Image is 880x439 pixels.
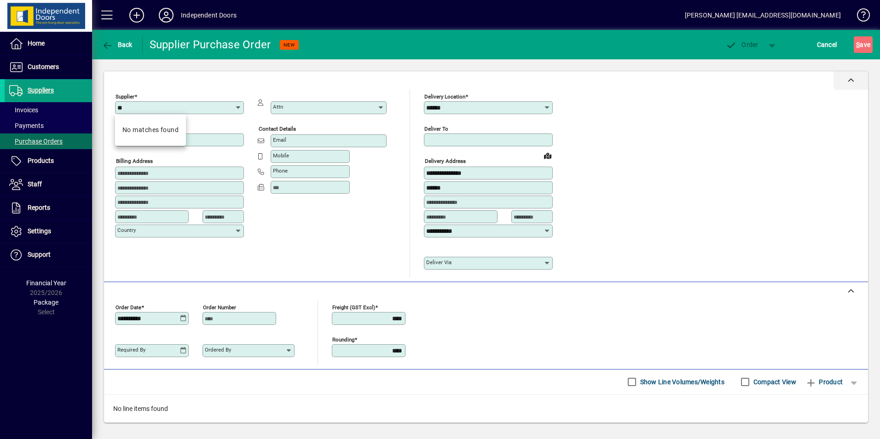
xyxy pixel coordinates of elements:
mat-label: Order number [203,304,236,310]
span: Cancel [817,37,837,52]
a: Knowledge Base [850,2,868,32]
a: Support [5,243,92,266]
span: Package [34,299,58,306]
span: Staff [28,180,42,188]
span: Products [28,157,54,164]
span: Customers [28,63,59,70]
span: NEW [284,42,295,48]
div: No matches found [122,125,179,135]
span: Payments [9,122,44,129]
mat-label: Mobile [273,152,289,159]
button: Cancel [815,36,839,53]
a: Customers [5,56,92,79]
button: Save [854,36,873,53]
mat-label: Required by [117,347,145,353]
span: S [856,41,860,48]
a: View on map [540,148,555,163]
mat-label: Freight (GST excl) [332,304,375,310]
span: Financial Year [26,279,66,287]
app-page-header-button: Back [92,36,143,53]
label: Show Line Volumes/Weights [638,377,724,387]
span: Reports [28,204,50,211]
mat-option: No matches found [115,118,186,142]
div: No line items found [104,395,868,423]
button: Add [122,7,151,23]
div: Independent Doors [181,8,237,23]
span: Suppliers [28,87,54,94]
label: Compact View [752,377,796,387]
div: [PERSON_NAME] [EMAIL_ADDRESS][DOMAIN_NAME] [685,8,841,23]
a: Home [5,32,92,55]
a: Staff [5,173,92,196]
mat-label: Order date [116,304,141,310]
button: Order [721,36,763,53]
span: Order [726,41,758,48]
span: ave [856,37,870,52]
a: Reports [5,196,92,219]
mat-label: Rounding [332,336,354,342]
button: Back [99,36,135,53]
div: Supplier Purchase Order [150,37,271,52]
span: Settings [28,227,51,235]
mat-label: Supplier [116,93,134,100]
span: Support [28,251,51,258]
a: Invoices [5,102,92,118]
span: Home [28,40,45,47]
a: Purchase Orders [5,133,92,149]
mat-label: Deliver via [426,259,452,266]
span: Back [102,41,133,48]
mat-label: Deliver To [424,126,448,132]
mat-label: Country [117,227,136,233]
a: Settings [5,220,92,243]
mat-label: Attn [273,104,283,110]
a: Products [5,150,92,173]
mat-label: Email [273,137,286,143]
mat-label: Ordered by [205,347,231,353]
span: Purchase Orders [9,138,63,145]
button: Profile [151,7,181,23]
span: Invoices [9,106,38,114]
a: Payments [5,118,92,133]
mat-label: Phone [273,168,288,174]
mat-label: Delivery Location [424,93,465,100]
